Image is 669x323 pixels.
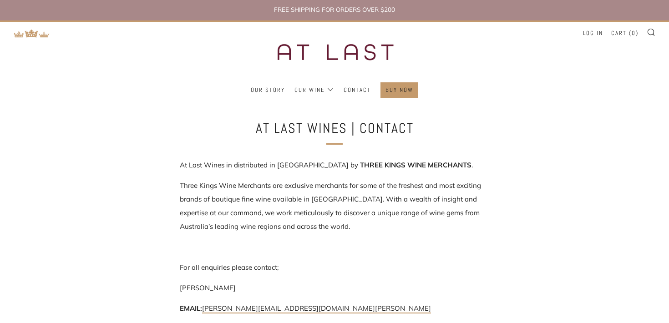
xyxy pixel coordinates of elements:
[255,22,414,82] img: three kings wine merchants
[180,158,489,172] p: At Last Wines in distributed in [GEOGRAPHIC_DATA] by .
[583,26,603,40] a: Log in
[180,304,202,313] strong: EMAIL:
[385,83,413,97] a: Buy Now
[251,83,285,97] a: Our Story
[611,26,639,40] a: Cart (0)
[180,179,489,233] p: Three Kings Wine Merchants are exclusive merchants for some of the freshest and most exciting bra...
[184,117,485,139] h1: At Last Wines | Contact
[632,29,636,37] span: 0
[14,29,50,38] img: Return to TKW Merchants
[294,83,334,97] a: Our Wine
[344,83,371,97] a: Contact
[180,261,489,274] p: For all enquiries please contact;
[14,28,50,37] a: Return to TKW Merchants
[180,281,489,295] p: [PERSON_NAME]
[202,304,431,313] a: [PERSON_NAME][EMAIL_ADDRESS][DOMAIN_NAME][PERSON_NAME]
[360,161,471,169] strong: THREE KINGS WINE MERCHANTS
